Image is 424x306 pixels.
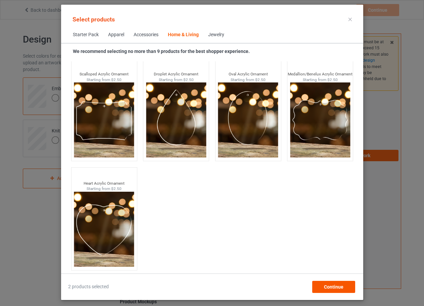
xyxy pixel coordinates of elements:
[71,77,137,83] div: Starting from
[287,71,353,77] div: Medallion/Benelux Acrylic Ornament
[68,27,103,43] span: Starter Pack
[146,82,206,158] img: drop-thumbnail.png
[111,186,122,191] span: $2.50
[290,82,350,158] img: medallion-thumbnail.png
[255,77,266,82] span: $2.50
[68,284,109,290] span: 2 products selected
[287,77,353,83] div: Starting from
[111,77,122,82] span: $2.50
[324,284,343,290] span: Continue
[168,32,199,38] div: Home & Living
[134,32,158,38] div: Accessories
[71,181,137,186] div: Heart Acrylic Ornament
[143,77,209,83] div: Starting from
[312,281,355,293] div: Continue
[73,16,115,23] span: Select products
[73,49,250,54] strong: We recommend selecting no more than 9 products for the best shopper experience.
[327,77,337,82] span: $2.50
[71,186,137,192] div: Starting from
[74,192,134,267] img: heart-thumbnail.png
[74,82,134,158] img: scalloped-thumbnail.png
[215,77,281,83] div: Starting from
[183,77,193,82] span: $2.50
[208,32,224,38] div: Jewelry
[143,71,209,77] div: Droplet Acrylic Ornament
[71,71,137,77] div: Scalloped Acrylic Ornament
[215,71,281,77] div: Oval Acrylic Ornament
[108,32,124,38] div: Apparel
[218,82,278,158] img: oval-thumbnail.png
